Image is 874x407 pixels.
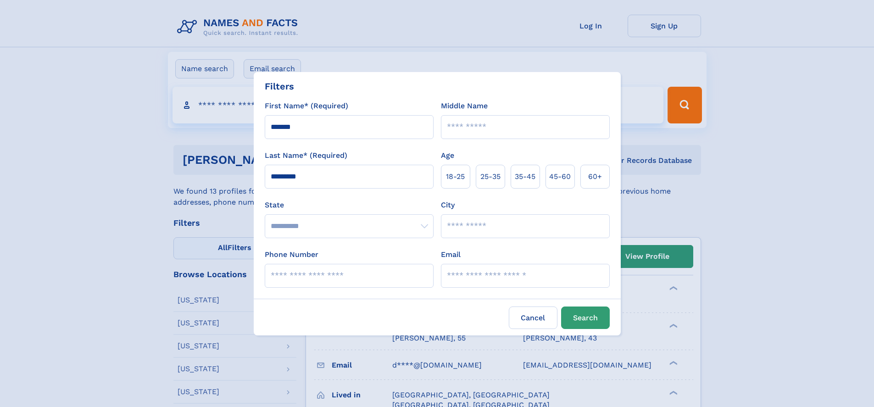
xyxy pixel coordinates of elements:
label: First Name* (Required) [265,100,348,112]
label: Age [441,150,454,161]
button: Search [561,307,610,329]
label: Middle Name [441,100,488,112]
span: 45‑60 [549,171,571,182]
label: Last Name* (Required) [265,150,347,161]
div: Filters [265,79,294,93]
label: State [265,200,434,211]
span: 60+ [588,171,602,182]
span: 18‑25 [446,171,465,182]
span: 25‑35 [480,171,501,182]
span: 35‑45 [515,171,535,182]
label: Cancel [509,307,557,329]
label: City [441,200,455,211]
label: Phone Number [265,249,318,260]
label: Email [441,249,461,260]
